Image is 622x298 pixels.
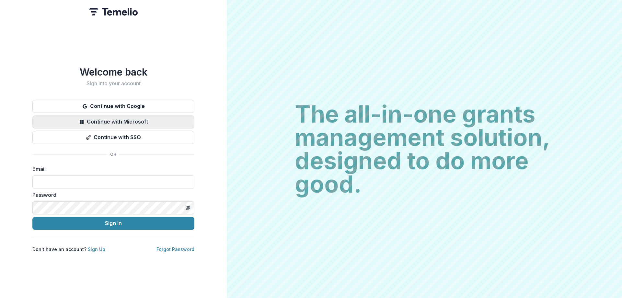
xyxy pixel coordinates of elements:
h1: Welcome back [32,66,194,78]
label: Password [32,191,190,199]
a: Sign Up [88,246,105,252]
button: Sign In [32,217,194,230]
button: Continue with Google [32,100,194,113]
button: Toggle password visibility [183,203,193,213]
img: Temelio [89,8,138,16]
a: Forgot Password [156,246,194,252]
button: Continue with SSO [32,131,194,144]
button: Continue with Microsoft [32,115,194,128]
h2: Sign into your account [32,80,194,87]
p: Don't have an account? [32,246,105,253]
label: Email [32,165,190,173]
